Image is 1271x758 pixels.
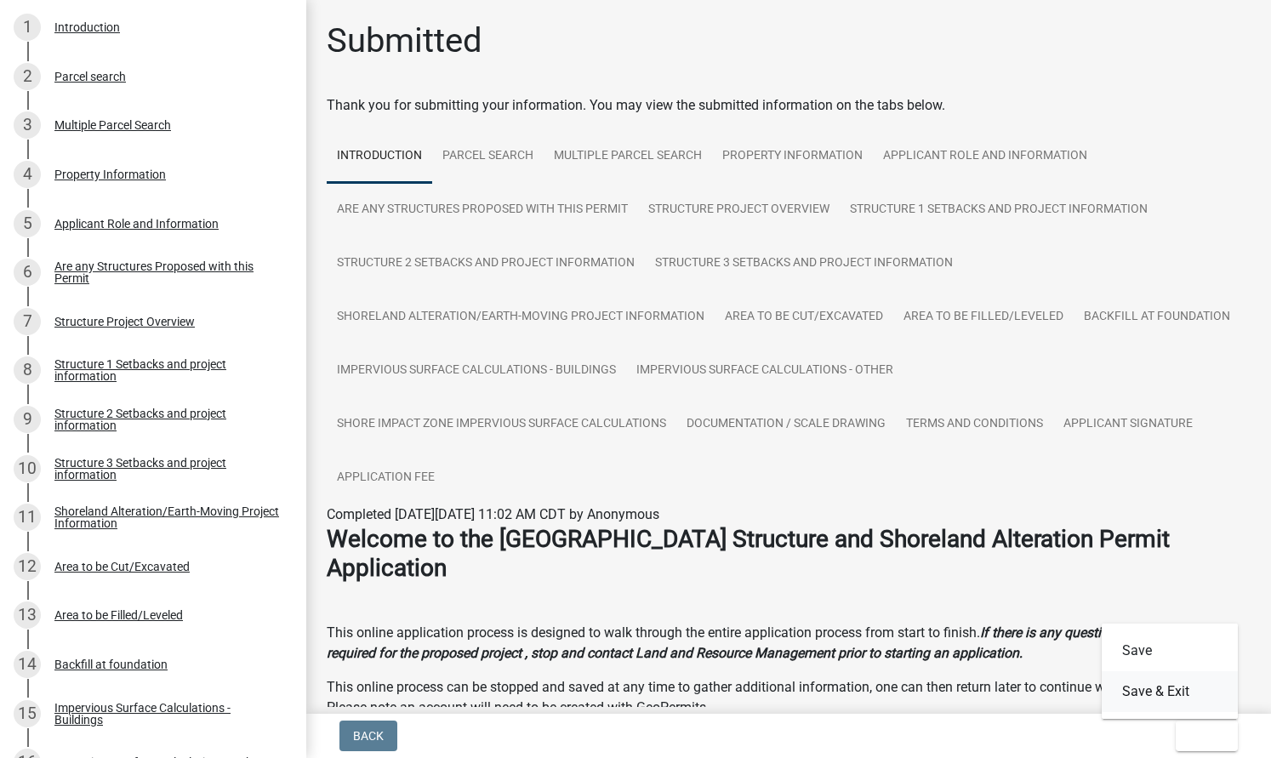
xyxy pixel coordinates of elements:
[14,601,41,629] div: 13
[54,702,279,726] div: Impervious Surface Calculations - Buildings
[840,183,1158,237] a: Structure 1 Setbacks and project information
[327,397,676,452] a: Shore Impact Zone Impervious Surface Calculations
[353,729,384,743] span: Back
[54,505,279,529] div: Shoreland Alteration/Earth-Moving Project Information
[638,183,840,237] a: Structure Project Overview
[54,21,120,33] div: Introduction
[327,183,638,237] a: Are any Structures Proposed with this Permit
[54,168,166,180] div: Property Information
[327,677,1251,718] p: This online process can be stopped and saved at any time to gather additional information, one ca...
[14,455,41,482] div: 10
[432,129,544,184] a: Parcel search
[327,506,659,522] span: Completed [DATE][DATE] 11:02 AM CDT by Anonymous
[645,237,963,291] a: Structure 3 Setbacks and project information
[893,290,1074,345] a: Area to be Filled/Leveled
[54,218,219,230] div: Applicant Role and Information
[54,407,279,431] div: Structure 2 Setbacks and project information
[14,406,41,433] div: 9
[1102,624,1238,719] div: Exit
[327,344,626,398] a: Impervious Surface Calculations - Buildings
[14,210,41,237] div: 5
[327,290,715,345] a: Shoreland Alteration/Earth-Moving Project Information
[1102,671,1238,712] button: Save & Exit
[327,95,1251,116] div: Thank you for submitting your information. You may view the submitted information on the tabs below.
[626,344,903,398] a: Impervious Surface Calculations - Other
[14,14,41,41] div: 1
[676,397,896,452] a: Documentation / Scale Drawing
[327,623,1251,664] p: This online application process is designed to walk through the entire application process from s...
[339,721,397,751] button: Back
[54,561,190,573] div: Area to be Cut/Excavated
[1189,729,1214,743] span: Exit
[14,356,41,384] div: 8
[1053,397,1203,452] a: Applicant Signature
[715,290,893,345] a: Area to be Cut/Excavated
[14,651,41,678] div: 14
[54,260,279,284] div: Are any Structures Proposed with this Permit
[1102,630,1238,671] button: Save
[54,457,279,481] div: Structure 3 Setbacks and project information
[873,129,1097,184] a: Applicant Role and Information
[54,358,279,382] div: Structure 1 Setbacks and project information
[327,237,645,291] a: Structure 2 Setbacks and project information
[14,553,41,580] div: 12
[14,700,41,727] div: 15
[14,161,41,188] div: 4
[54,658,168,670] div: Backfill at foundation
[544,129,712,184] a: Multiple Parcel Search
[327,20,482,61] h1: Submitted
[14,259,41,286] div: 6
[54,119,171,131] div: Multiple Parcel Search
[54,609,183,621] div: Area to be Filled/Leveled
[54,316,195,328] div: Structure Project Overview
[54,71,126,83] div: Parcel search
[896,397,1053,452] a: Terms and Conditions
[327,451,445,505] a: Application Fee
[14,111,41,139] div: 3
[1074,290,1240,345] a: Backfill at foundation
[14,504,41,531] div: 11
[14,63,41,90] div: 2
[14,308,41,335] div: 7
[1176,721,1238,751] button: Exit
[327,525,1170,582] strong: Welcome to the [GEOGRAPHIC_DATA] Structure and Shoreland Alteration Permit Application
[712,129,873,184] a: Property Information
[327,129,432,184] a: Introduction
